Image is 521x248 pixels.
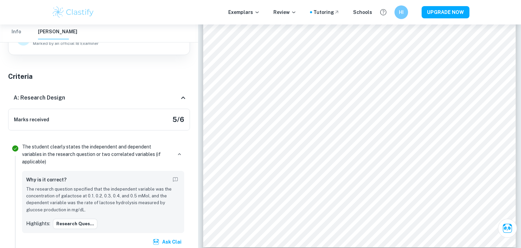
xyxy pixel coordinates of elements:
p: Review [273,8,296,16]
a: Schools [353,8,372,16]
div: A: Research Design [8,87,190,109]
h6: A: Research Design [14,94,65,102]
button: Help and Feedback [378,6,389,18]
button: UPGRADE NOW [422,6,469,18]
h5: Criteria [8,71,190,82]
span: Marked by an official IB Examiner [33,40,99,47]
button: Research Ques... [53,219,97,229]
p: The research question specified that the independent variable was the concentration of galactose ... [26,186,180,214]
h6: HI [398,8,405,16]
img: clai.svg [153,238,159,245]
button: Ask Clai [151,236,184,248]
p: The student clearly states the independent and dependent variables in the research question or tw... [22,143,172,165]
button: Report mistake/confusion [171,175,180,184]
button: Info [8,24,24,39]
button: [PERSON_NAME] [38,24,77,39]
h6: Marks received [14,116,49,123]
p: Exemplars [228,8,260,16]
button: HI [394,5,408,19]
a: Tutoring [313,8,340,16]
button: Ask Clai [498,219,517,238]
img: Clastify logo [52,5,95,19]
h5: 5 / 6 [172,114,184,125]
h6: Why is it correct? [26,176,66,183]
p: Highlights: [26,220,50,227]
svg: Correct [11,144,19,153]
